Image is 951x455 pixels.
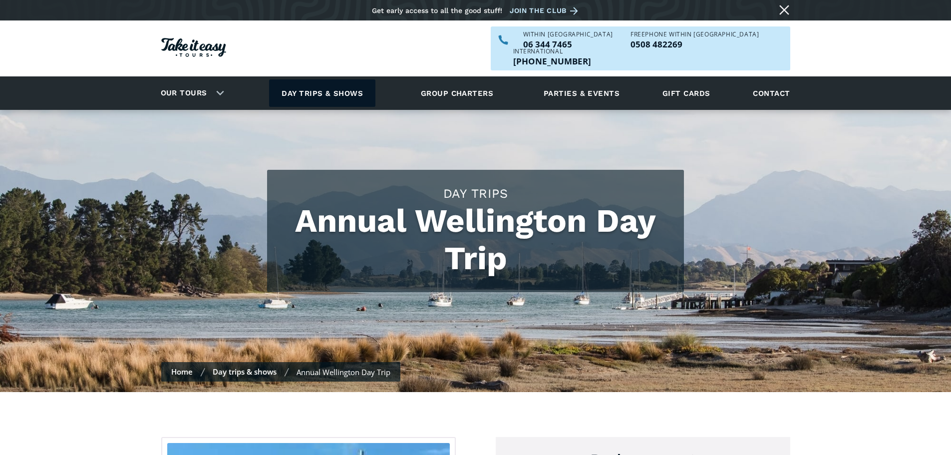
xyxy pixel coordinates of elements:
div: WITHIN [GEOGRAPHIC_DATA] [523,31,613,37]
div: Our tours [149,79,232,107]
div: Get early access to all the good stuff! [372,6,502,14]
a: Close message [776,2,792,18]
a: Parties & events [539,79,625,107]
nav: Breadcrumbs [161,362,400,382]
a: Homepage [161,33,226,64]
a: Call us outside of NZ on +6463447465 [513,57,591,65]
a: Day trips & shows [269,79,375,107]
a: Our tours [153,81,215,105]
img: Take it easy Tours logo [161,38,226,57]
div: Freephone WITHIN [GEOGRAPHIC_DATA] [631,31,759,37]
a: Home [171,367,193,377]
p: 06 344 7465 [523,40,613,48]
h1: Annual Wellington Day Trip [277,202,674,277]
div: Annual Wellington Day Trip [297,367,390,377]
a: Group charters [408,79,506,107]
a: Day trips & shows [213,367,277,377]
a: Contact [748,79,795,107]
div: International [513,48,591,54]
a: Call us within NZ on 063447465 [523,40,613,48]
a: Gift cards [657,79,715,107]
p: [PHONE_NUMBER] [513,57,591,65]
p: 0508 482269 [631,40,759,48]
h2: Day trips [277,185,674,202]
a: Join the club [510,4,582,17]
a: Call us freephone within NZ on 0508482269 [631,40,759,48]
